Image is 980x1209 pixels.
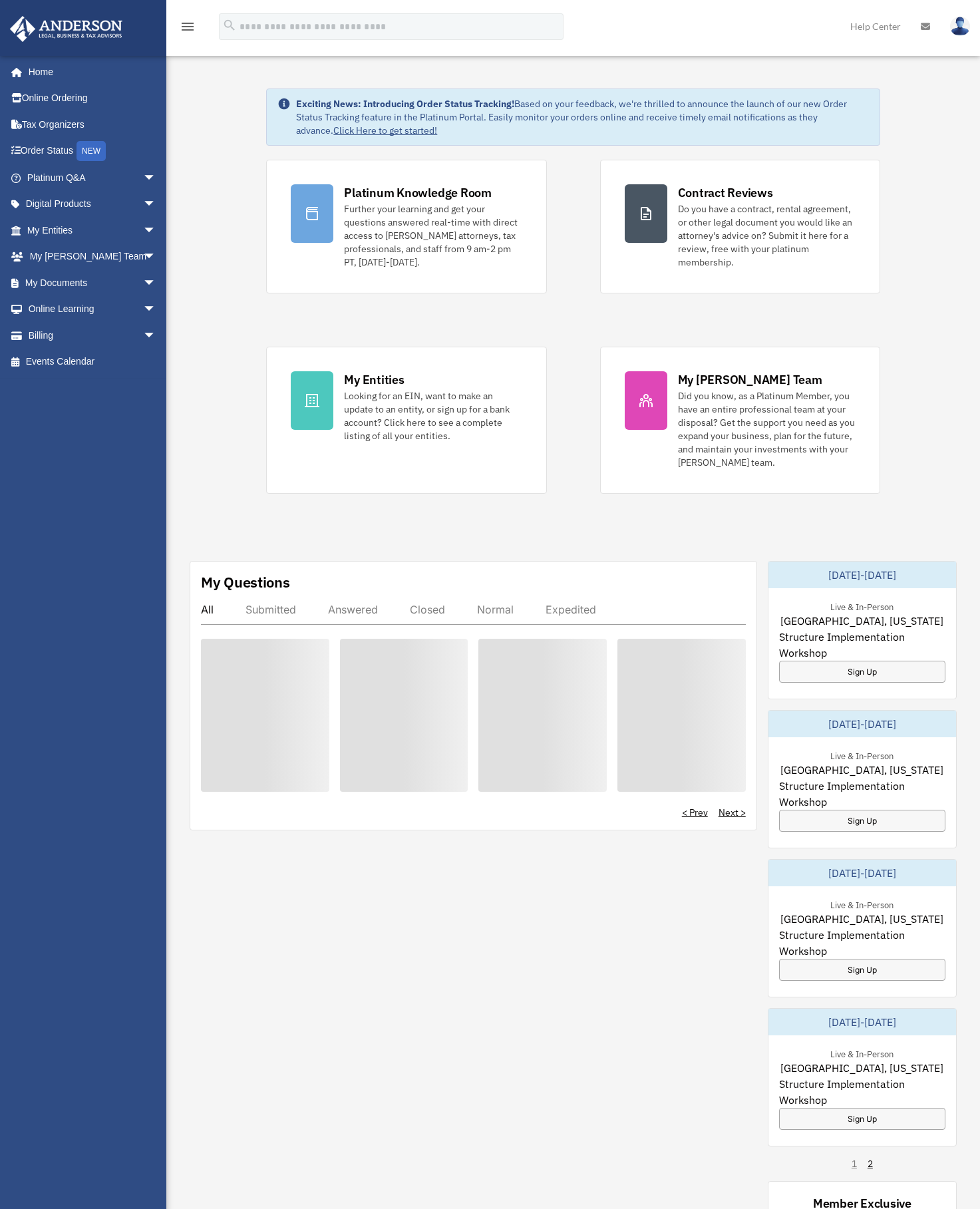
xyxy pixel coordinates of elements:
[546,603,596,616] div: Expedited
[9,59,170,85] a: Home
[143,164,170,192] span: arrow_drop_down
[780,1060,943,1076] span: [GEOGRAPHIC_DATA], [US_STATE]
[779,810,945,832] a: Sign Up
[201,603,214,616] div: All
[201,572,290,592] div: My Questions
[143,191,170,218] span: arrow_drop_down
[9,217,176,244] a: My Entitiesarrow_drop_down
[143,217,170,244] span: arrow_drop_down
[779,959,945,981] a: Sign Up
[344,202,522,269] div: Further your learning and get your questions answered real-time with direct access to [PERSON_NAM...
[678,202,856,269] div: Do you have a contract, rental agreement, or other legal document you would like an attorney's ad...
[344,184,492,201] div: Platinum Knowledge Room
[222,18,237,33] i: search
[296,97,868,137] div: Based on your feedback, we're thrilled to announce the launch of our new Order Status Tracking fe...
[9,322,176,349] a: Billingarrow_drop_down
[820,748,904,762] div: Live & In-Person
[266,160,546,293] a: Platinum Knowledge Room Further your learning and get your questions answered real-time with dire...
[950,17,970,36] img: User Pic
[9,138,176,165] a: Order StatusNEW
[9,111,176,138] a: Tax Organizers
[678,371,822,388] div: My [PERSON_NAME] Team
[9,164,176,191] a: Platinum Q&Aarrow_drop_down
[768,711,956,737] div: [DATE]-[DATE]
[600,160,880,293] a: Contract Reviews Do you have a contract, rental agreement, or other legal document you would like...
[682,806,708,819] a: < Prev
[344,389,522,442] div: Looking for an EIN, want to make an update to an entity, or sign up for a bank account? Click her...
[779,1076,945,1108] span: Structure Implementation Workshop
[719,806,746,819] a: Next >
[678,184,773,201] div: Contract Reviews
[779,661,945,683] a: Sign Up
[9,244,176,270] a: My [PERSON_NAME] Teamarrow_drop_down
[9,269,176,296] a: My Documentsarrow_drop_down
[678,389,856,469] div: Did you know, as a Platinum Member, you have an entire professional team at your disposal? Get th...
[779,629,945,661] span: Structure Implementation Workshop
[9,296,176,323] a: Online Learningarrow_drop_down
[245,603,296,616] div: Submitted
[296,98,514,110] strong: Exciting News: Introducing Order Status Tracking!
[780,911,943,927] span: [GEOGRAPHIC_DATA], [US_STATE]
[768,562,956,588] div: [DATE]-[DATE]
[143,269,170,297] span: arrow_drop_down
[143,296,170,323] span: arrow_drop_down
[143,244,170,271] span: arrow_drop_down
[600,347,880,494] a: My [PERSON_NAME] Team Did you know, as a Platinum Member, you have an entire professional team at...
[333,124,437,136] a: Click Here to get started!
[868,1157,873,1170] a: 2
[328,603,378,616] div: Answered
[180,19,196,35] i: menu
[9,349,176,375] a: Events Calendar
[77,141,106,161] div: NEW
[9,85,176,112] a: Online Ordering
[820,1046,904,1060] div: Live & In-Person
[344,371,404,388] div: My Entities
[768,1009,956,1035] div: [DATE]-[DATE]
[779,927,945,959] span: Structure Implementation Workshop
[266,347,546,494] a: My Entities Looking for an EIN, want to make an update to an entity, or sign up for a bank accoun...
[780,762,943,778] span: [GEOGRAPHIC_DATA], [US_STATE]
[180,23,196,35] a: menu
[143,322,170,349] span: arrow_drop_down
[820,897,904,911] div: Live & In-Person
[780,613,943,629] span: [GEOGRAPHIC_DATA], [US_STATE]
[768,860,956,886] div: [DATE]-[DATE]
[779,1108,945,1130] a: Sign Up
[820,599,904,613] div: Live & In-Person
[779,778,945,810] span: Structure Implementation Workshop
[9,191,176,218] a: Digital Productsarrow_drop_down
[6,16,126,42] img: Anderson Advisors Platinum Portal
[477,603,514,616] div: Normal
[410,603,445,616] div: Closed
